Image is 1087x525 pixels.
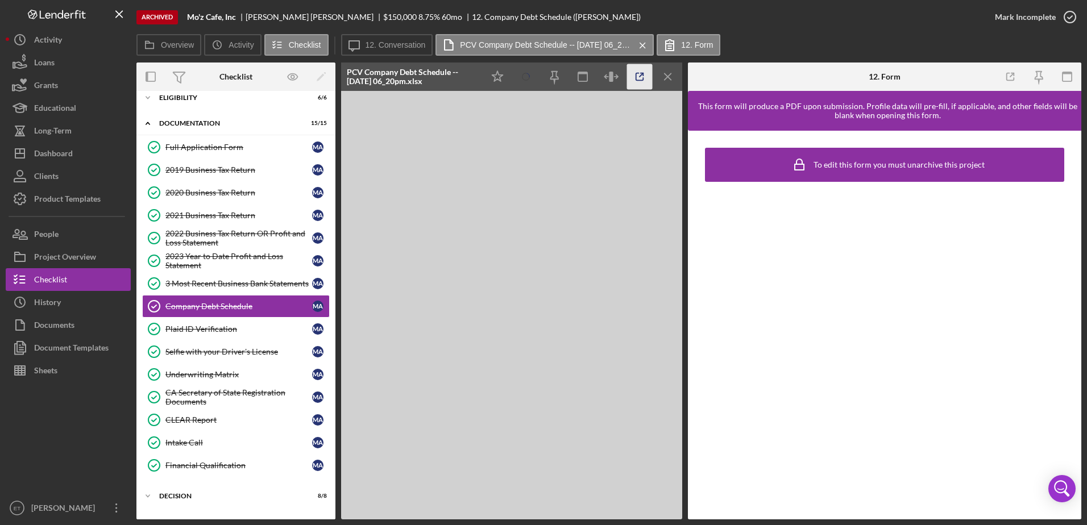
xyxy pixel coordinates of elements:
[187,13,236,22] b: Mo'z Cafe, Inc
[219,72,252,81] div: Checklist
[34,97,76,122] div: Educational
[165,302,312,311] div: Company Debt Schedule
[165,143,312,152] div: Full Application Form
[165,370,312,379] div: Underwriting Matrix
[34,165,59,190] div: Clients
[312,460,323,471] div: M A
[312,210,323,221] div: M A
[159,493,298,499] div: Decision
[6,142,131,165] button: Dashboard
[142,159,330,181] a: 2019 Business Tax ReturnMA
[341,91,682,519] iframe: File preview
[6,268,131,291] button: Checklist
[6,28,131,51] button: Activity
[142,295,330,318] a: Company Debt ScheduleMA
[6,74,131,97] button: Grants
[681,40,713,49] label: 12. Form
[165,438,312,447] div: Intake Call
[435,34,654,56] button: PCV Company Debt Schedule -- [DATE] 06_20pm.xlsx
[229,40,254,49] label: Activity
[418,13,440,22] div: 8.75 %
[312,232,323,244] div: M A
[34,314,74,339] div: Documents
[341,34,433,56] button: 12. Conversation
[142,204,330,227] a: 2021 Business Tax ReturnMA
[6,51,131,74] button: Loans
[165,279,312,288] div: 3 Most Recent Business Bank Statements
[312,437,323,448] div: M A
[165,347,312,356] div: Selfie with your Driver's License
[159,120,298,127] div: Documentation
[442,13,462,22] div: 60 mo
[165,188,312,197] div: 2020 Business Tax Return
[383,13,417,22] div: $150,000
[142,227,330,249] a: 2022 Business Tax Return OR Profit and Loss StatementMA
[984,6,1081,28] button: Mark Incomplete
[34,245,96,271] div: Project Overview
[289,40,321,49] label: Checklist
[6,223,131,245] button: People
[6,188,131,210] button: Product Templates
[657,34,720,56] button: 12. Form
[306,120,327,127] div: 15 / 15
[34,359,57,385] div: Sheets
[165,415,312,424] div: CLEAR Report
[312,301,323,312] div: M A
[165,211,312,220] div: 2021 Business Tax Return
[312,323,323,335] div: M A
[1048,475,1076,502] div: Open Intercom Messenger
[34,268,67,294] div: Checklist
[34,223,59,248] div: People
[142,272,330,295] a: 3 Most Recent Business Bank StatementsMA
[142,181,330,204] a: 2020 Business Tax ReturnMA
[142,363,330,386] a: Underwriting MatrixMA
[136,10,178,24] div: Archived
[6,359,131,382] button: Sheets
[694,102,1081,120] div: This form will produce a PDF upon submission. Profile data will pre-fill, if applicable, and othe...
[34,188,101,213] div: Product Templates
[6,165,131,188] button: Clients
[165,165,312,174] div: 2019 Business Tax Return
[312,141,323,153] div: M A
[165,229,312,247] div: 2022 Business Tax Return OR Profit and Loss Statement
[347,68,478,86] div: PCV Company Debt Schedule -- [DATE] 06_20pm.xlsx
[159,518,298,525] div: Funding
[814,160,985,169] div: To edit this form you must unarchive this project
[306,94,327,101] div: 6 / 6
[34,336,109,362] div: Document Templates
[264,34,329,56] button: Checklist
[165,252,312,270] div: 2023 Year to Date Profit and Loss Statement
[312,164,323,176] div: M A
[6,336,131,359] button: Document Templates
[165,461,312,470] div: Financial Qualification
[472,13,641,22] div: 12. Company Debt Schedule ([PERSON_NAME])
[142,249,330,272] a: 2023 Year to Date Profit and Loss StatementMA
[312,414,323,426] div: M A
[306,493,327,499] div: 8 / 8
[6,97,131,119] a: Educational
[6,314,131,336] button: Documents
[142,454,330,477] a: Financial QualificationMA
[142,318,330,340] a: Plaid ID VerificationMA
[142,340,330,363] a: Selfie with your Driver's LicenseMA
[14,505,20,511] text: ET
[312,346,323,357] div: M A
[312,391,323,403] div: M A
[6,291,131,314] button: History
[34,74,58,99] div: Grants
[246,13,383,22] div: [PERSON_NAME] [PERSON_NAME]
[142,431,330,454] a: Intake CallMA
[312,369,323,380] div: M A
[306,518,327,525] div: 6 / 6
[995,6,1056,28] div: Mark Incomplete
[142,136,330,159] a: Full Application FormMA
